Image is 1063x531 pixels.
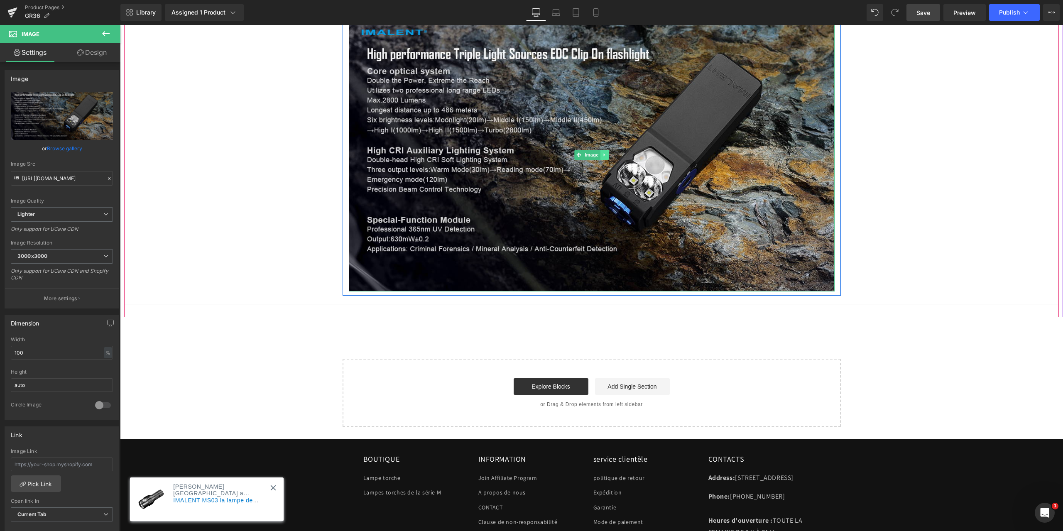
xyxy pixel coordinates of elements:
span: 1 [1052,503,1058,509]
a: Garantie [473,475,497,490]
span: Image [463,125,480,135]
input: https://your-shop.myshopify.com [11,458,113,471]
a: Preview [943,4,986,21]
a: Expédition [473,460,502,475]
p: [STREET_ADDRESS] [588,447,700,459]
a: Product Pages [25,4,120,11]
div: Open link In [11,498,113,504]
b: Lighter [17,211,35,217]
b: Current Tab [17,511,47,517]
div: % [104,347,112,358]
span: Publish [999,9,1020,16]
a: Tablet [566,4,586,21]
a: A propos de nous [358,460,406,475]
a: Lampes torches de la série M [243,460,321,475]
a: Pick Link [11,475,61,492]
a: Add Single Section [475,353,550,370]
a: Mode de paiement [473,490,524,504]
div: Image Resolution [11,240,113,246]
button: Publish [989,4,1040,21]
input: auto [11,346,113,360]
span: Preview [953,8,976,17]
span: GR36 [25,12,40,19]
a: Browse gallery [47,141,82,156]
p: More settings [44,295,77,302]
strong: Heures d'ouverture : [588,491,653,500]
strong: Address: [588,448,615,457]
span: Image [22,31,39,37]
div: Circle Image [11,401,87,410]
a: Join Affiliate Program [358,448,417,460]
div: Assigned 1 Product [171,8,237,17]
input: auto [11,378,113,392]
a: Design [62,43,122,62]
p: or Drag & Drop elements from left sidebar [236,377,708,382]
div: Image Link [11,448,113,454]
input: Link [11,171,113,186]
a: Mobile [586,4,606,21]
iframe: Intercom live chat [1035,503,1055,523]
strong: Phone: [588,467,610,476]
h2: service clientèle [473,429,585,439]
a: Expand / Collapse [480,125,489,135]
span: Library [136,9,156,16]
h2: BOUTIQUE [243,429,355,439]
div: Dimension [11,315,39,327]
div: Image Src [11,161,113,167]
div: Link [11,427,22,438]
div: Height [11,369,113,375]
a: Desktop [526,4,546,21]
div: Only support for UCare CDN [11,226,113,238]
h2: CONTACTS [588,429,700,439]
div: Image Quality [11,198,113,204]
span: [PERSON_NAME][GEOGRAPHIC_DATA] a acheté un [53,458,142,472]
a: Clause de non-responsabilité [358,490,438,504]
a: Laptop [546,4,566,21]
div: Image [11,71,28,82]
button: More [1043,4,1060,21]
a: politique de retour [473,448,525,460]
a: Explore Blocks [394,353,468,370]
a: Lampe torche [243,448,281,460]
button: Undo [867,4,883,21]
div: Only support for UCare CDN and Shopify CDN [11,268,113,286]
button: close [149,458,158,468]
button: More settings [5,289,119,308]
h2: INFORMATION [358,429,470,439]
div: Width [11,337,113,343]
button: Redo [887,4,903,21]
span: IMALENT MS03 la lampe de poche EDC la plus puissante - MS03 [53,472,139,492]
a: New Library [120,4,162,21]
span: Save [916,8,930,17]
a: CONTACT [358,475,383,490]
b: 3000x3000 [17,253,47,259]
div: or [11,144,113,153]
